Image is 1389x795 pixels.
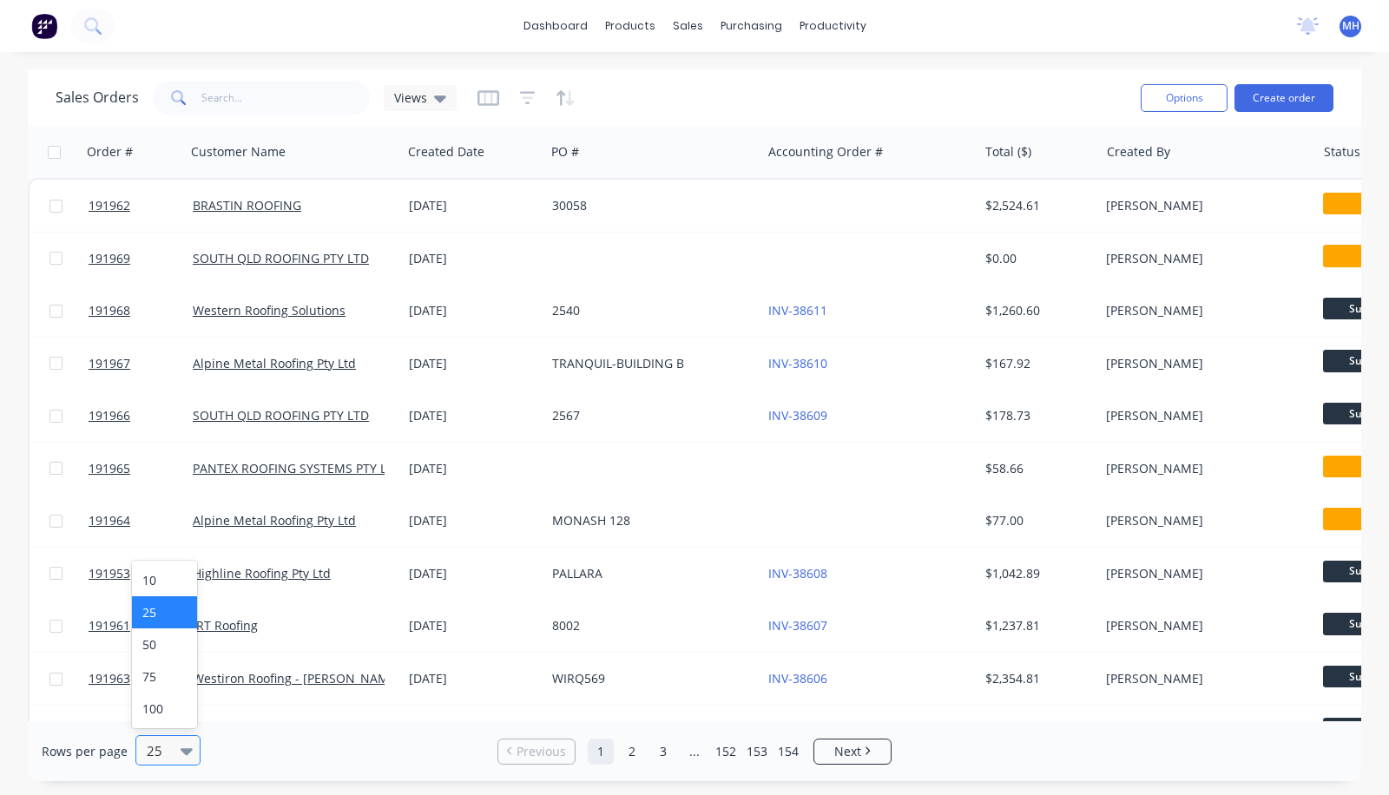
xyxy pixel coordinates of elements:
[1106,302,1299,319] div: [PERSON_NAME]
[132,564,197,596] div: 10
[985,565,1087,582] div: $1,042.89
[191,143,286,161] div: Customer Name
[89,355,130,372] span: 191967
[409,302,538,319] div: [DATE]
[193,302,346,319] a: Western Roofing Solutions
[89,407,130,424] span: 191966
[768,565,827,581] a: INV-38608
[619,739,645,765] a: Page 2
[768,302,827,319] a: INV-38611
[409,617,538,634] div: [DATE]
[1106,355,1299,372] div: [PERSON_NAME]
[89,617,130,634] span: 191961
[1106,197,1299,214] div: [PERSON_NAME]
[712,13,791,39] div: purchasing
[1342,18,1359,34] span: MH
[552,407,745,424] div: 2567
[193,670,502,687] a: Westiron Roofing - [PERSON_NAME] Plumbing Pty Ltd
[132,660,197,693] div: 75
[650,739,676,765] a: Page 3
[1234,84,1333,112] button: Create order
[42,743,128,760] span: Rows per page
[1106,460,1299,477] div: [PERSON_NAME]
[56,89,139,106] h1: Sales Orders
[551,143,579,161] div: PO #
[1141,84,1228,112] button: Options
[985,197,1087,214] div: $2,524.61
[193,250,369,266] a: SOUTH QLD ROOFING PTY LTD
[552,197,745,214] div: 30058
[409,565,538,582] div: [DATE]
[87,143,133,161] div: Order #
[768,143,883,161] div: Accounting Order #
[1106,407,1299,424] div: [PERSON_NAME]
[89,390,193,442] a: 191966
[552,302,745,319] div: 2540
[193,197,301,214] a: BRASTIN ROOFING
[588,739,614,765] a: Page 1 is your current page
[1106,670,1299,687] div: [PERSON_NAME]
[768,670,827,687] a: INV-38606
[89,495,193,547] a: 191964
[515,13,596,39] a: dashboard
[1106,565,1299,582] div: [PERSON_NAME]
[1107,143,1170,161] div: Created By
[1106,512,1299,529] div: [PERSON_NAME]
[814,743,891,760] a: Next page
[89,512,130,529] span: 191964
[132,596,197,628] div: 25
[498,743,575,760] a: Previous page
[193,407,369,424] a: SOUTH QLD ROOFING PTY LTD
[409,250,538,267] div: [DATE]
[193,617,258,634] a: IRT Roofing
[985,460,1087,477] div: $58.66
[768,355,827,371] a: INV-38610
[89,460,130,477] span: 191965
[193,355,356,371] a: Alpine Metal Roofing Pty Ltd
[89,338,193,390] a: 191967
[1106,250,1299,267] div: [PERSON_NAME]
[985,250,1087,267] div: $0.00
[775,739,801,765] a: Page 154
[89,706,193,758] a: 191960
[408,143,484,161] div: Created Date
[193,565,331,581] a: Highline Roofing Pty Ltd
[89,302,130,319] span: 191968
[768,617,827,634] a: INV-38607
[744,739,770,765] a: Page 153
[409,512,538,529] div: [DATE]
[409,407,538,424] div: [DATE]
[31,13,57,39] img: Factory
[791,13,875,39] div: productivity
[985,355,1087,372] div: $167.92
[985,143,1031,161] div: Total ($)
[552,355,745,372] div: TRANQUIL-BUILDING B
[834,743,861,760] span: Next
[132,628,197,660] div: 50
[394,89,427,107] span: Views
[490,739,899,765] ul: Pagination
[985,407,1087,424] div: $178.73
[409,460,538,477] div: [DATE]
[985,512,1087,529] div: $77.00
[193,460,402,476] a: PANTEX ROOFING SYSTEMS PTY LTD
[1106,617,1299,634] div: [PERSON_NAME]
[596,13,664,39] div: products
[985,302,1087,319] div: $1,260.60
[89,197,130,214] span: 191962
[517,743,566,760] span: Previous
[552,565,745,582] div: PALLARA
[89,180,193,232] a: 191962
[552,617,745,634] div: 8002
[89,233,193,285] a: 191969
[89,443,193,495] a: 191965
[193,512,356,529] a: Alpine Metal Roofing Pty Ltd
[132,693,197,725] div: 100
[89,548,193,600] a: 191953
[409,670,538,687] div: [DATE]
[1324,143,1360,161] div: Status
[89,600,193,652] a: 191961
[89,285,193,337] a: 191968
[713,739,739,765] a: Page 152
[89,565,130,582] span: 191953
